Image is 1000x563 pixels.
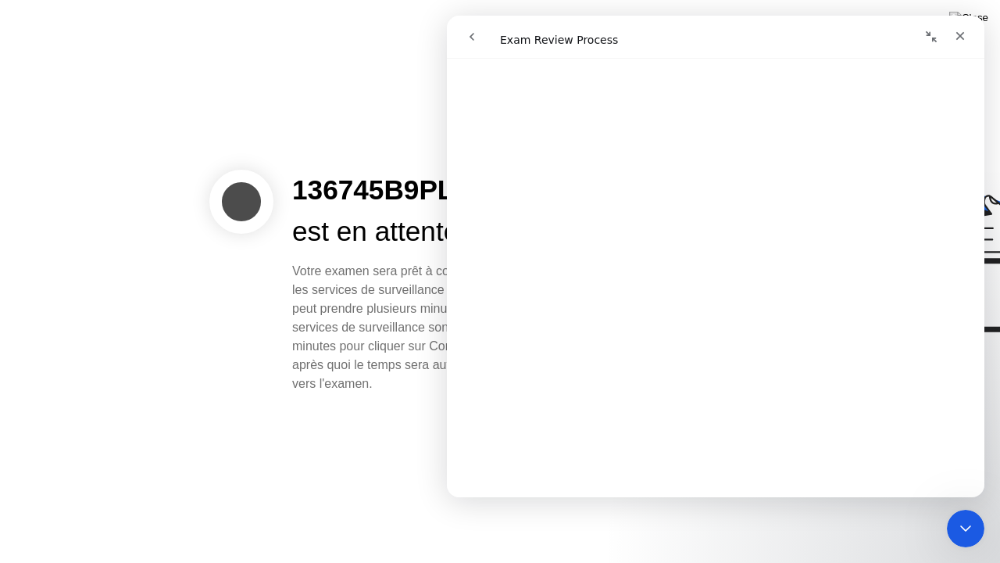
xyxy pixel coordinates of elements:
img: Close [949,12,988,24]
div: 136745B9PLP [292,170,581,211]
div: est en attente... [292,211,581,253]
div: Votre examen sera prêt à commencer une fois que les services de surveillance seront activés. Cela... [292,262,581,393]
iframe: Intercom live chat [447,16,984,497]
iframe: Intercom live chat [947,510,984,547]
